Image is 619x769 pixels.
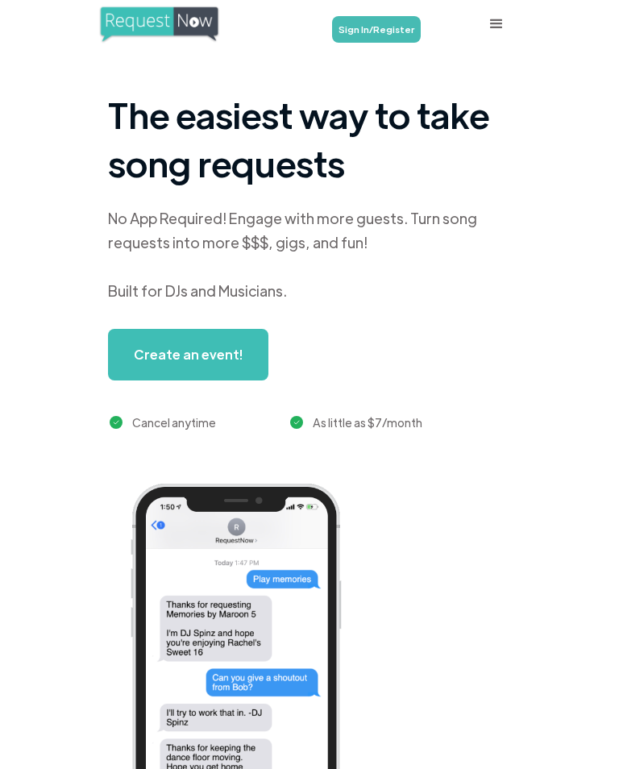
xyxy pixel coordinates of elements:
[313,413,422,432] div: As little as $7/month
[98,5,243,44] a: home
[108,329,268,380] a: Create an event!
[108,206,511,303] div: No App Required! Engage with more guests. Turn song requests into more $$$, gigs, and fun! Built ...
[332,16,421,43] a: Sign In/Register
[290,416,304,430] img: green checkmark
[108,90,511,187] h1: The easiest way to take song requests
[110,416,123,430] img: green checkmark
[132,413,216,432] div: Cancel anytime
